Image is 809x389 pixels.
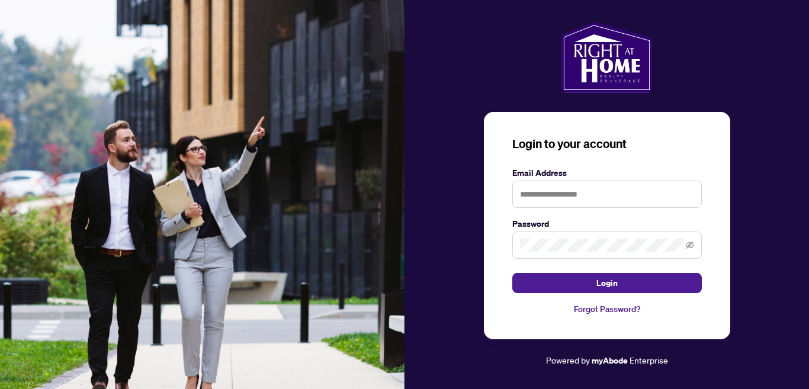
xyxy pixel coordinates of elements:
img: ma-logo [561,22,653,93]
span: eye-invisible [686,241,694,249]
a: Forgot Password? [512,303,702,316]
label: Password [512,217,702,230]
h3: Login to your account [512,136,702,152]
label: Email Address [512,166,702,179]
a: myAbode [592,354,628,367]
span: Enterprise [630,355,668,365]
button: Login [512,273,702,293]
span: Powered by [546,355,590,365]
span: Login [596,274,618,292]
